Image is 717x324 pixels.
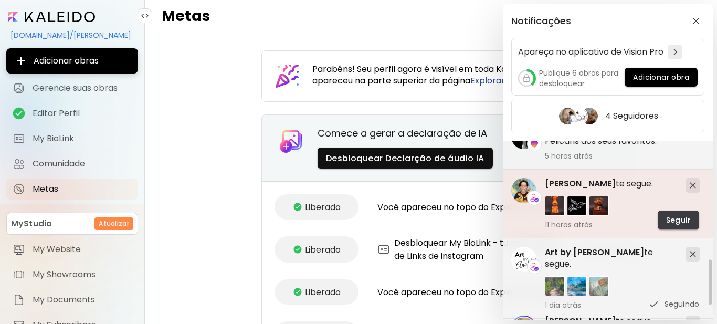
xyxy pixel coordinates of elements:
h5: Notificações [511,16,571,26]
img: chevron [673,49,677,55]
span: Seguir [666,215,691,226]
h5: 4 Seguidores [605,111,658,121]
a: Adicionar obra [625,68,698,89]
span: Art by [PERSON_NAME] [545,246,644,258]
button: Adicionar obra [625,68,698,87]
button: closeButton [688,13,704,29]
img: closeButton [692,17,700,25]
p: Seguindo [665,299,699,310]
span: 1 dia atrás [545,300,677,310]
h5: te segue. [545,247,677,270]
h5: te segue. [545,178,677,190]
span: [PERSON_NAME] [545,177,616,190]
span: 5 horas atrás [545,151,677,161]
button: Seguir [658,211,699,229]
span: Adicionar obra [633,72,689,83]
h5: Apareça no aplicativo de Vision Pro [518,47,663,57]
span: 11 horas atrás [545,220,677,229]
h5: Publique 6 obras para desbloquear [539,68,625,89]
